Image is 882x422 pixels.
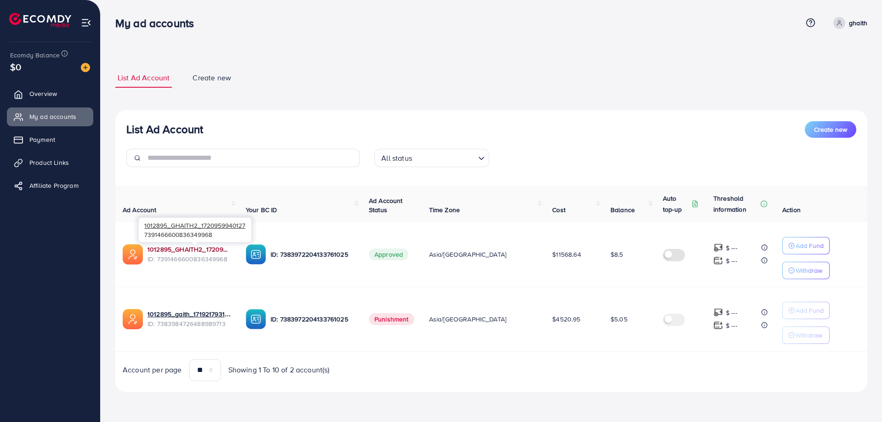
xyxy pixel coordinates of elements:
p: ID: 7383972204133761025 [271,314,354,325]
img: ic-ba-acc.ded83a64.svg [246,309,266,329]
img: top-up amount [713,308,723,317]
p: Auto top-up [663,193,690,215]
p: Withdraw [796,265,822,276]
span: List Ad Account [118,73,170,83]
span: Overview [29,89,57,98]
span: $5.05 [611,315,628,324]
span: Balance [611,205,635,214]
span: Punishment [369,313,414,325]
span: Your BC ID [246,205,277,214]
a: Overview [7,84,93,103]
span: Cost [552,205,565,214]
p: $ --- [726,255,737,266]
img: top-up amount [713,243,723,253]
span: $8.5 [611,250,623,259]
img: top-up amount [713,256,723,265]
span: 1012895_GHAITH2_1720959940127 [144,221,245,230]
span: Ad Account [123,205,157,214]
img: menu [81,17,91,28]
button: Withdraw [782,262,830,279]
a: ghaith [830,17,867,29]
p: Add Fund [796,240,824,251]
img: ic-ba-acc.ded83a64.svg [246,244,266,264]
p: ghaith [849,17,867,28]
img: ic-ads-acc.e4c84228.svg [123,309,143,329]
iframe: Chat [843,381,875,415]
span: ID: 7383984726488989713 [147,319,231,328]
a: 1012895_GHAITH2_1720959940127 [147,245,231,254]
span: All status [379,152,414,165]
p: Add Fund [796,305,824,316]
span: ID: 7391466600836349968 [147,254,231,264]
span: $0 [10,60,21,73]
span: Approved [369,248,408,260]
span: My ad accounts [29,112,76,121]
a: My ad accounts [7,107,93,126]
p: $ --- [726,307,737,318]
button: Add Fund [782,237,830,254]
button: Create new [805,121,856,138]
h3: My ad accounts [115,17,201,30]
p: $ --- [726,242,737,253]
img: top-up amount [713,321,723,330]
span: Ad Account Status [369,196,403,214]
a: Affiliate Program [7,176,93,195]
button: Add Fund [782,302,830,319]
p: $ --- [726,320,737,331]
span: $11568.64 [552,250,581,259]
input: Search for option [415,150,475,165]
a: 1012895_gaith_1719217931077 [147,309,231,319]
span: Showing 1 To 10 of 2 account(s) [228,365,330,375]
h3: List Ad Account [126,123,203,136]
div: <span class='underline'>1012895_gaith_1719217931077</span></br>7383984726488989713 [147,309,231,328]
a: Payment [7,130,93,149]
span: Action [782,205,801,214]
img: ic-ads-acc.e4c84228.svg [123,244,143,264]
span: $4520.95 [552,315,580,324]
span: Payment [29,135,55,144]
span: Create new [192,73,231,83]
span: Account per page [123,365,182,375]
span: Create new [814,125,847,134]
button: Withdraw [782,326,830,344]
span: Product Links [29,158,69,167]
img: logo [9,13,71,27]
span: Asia/[GEOGRAPHIC_DATA] [429,315,507,324]
p: Threshold information [713,193,758,215]
p: Withdraw [796,330,822,341]
span: Asia/[GEOGRAPHIC_DATA] [429,250,507,259]
p: ID: 7383972204133761025 [271,249,354,260]
div: Search for option [374,149,489,167]
span: Ecomdy Balance [10,51,60,60]
a: Product Links [7,153,93,172]
span: Time Zone [429,205,460,214]
img: image [81,63,90,72]
span: Affiliate Program [29,181,79,190]
div: 7391466600836349968 [139,218,251,242]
